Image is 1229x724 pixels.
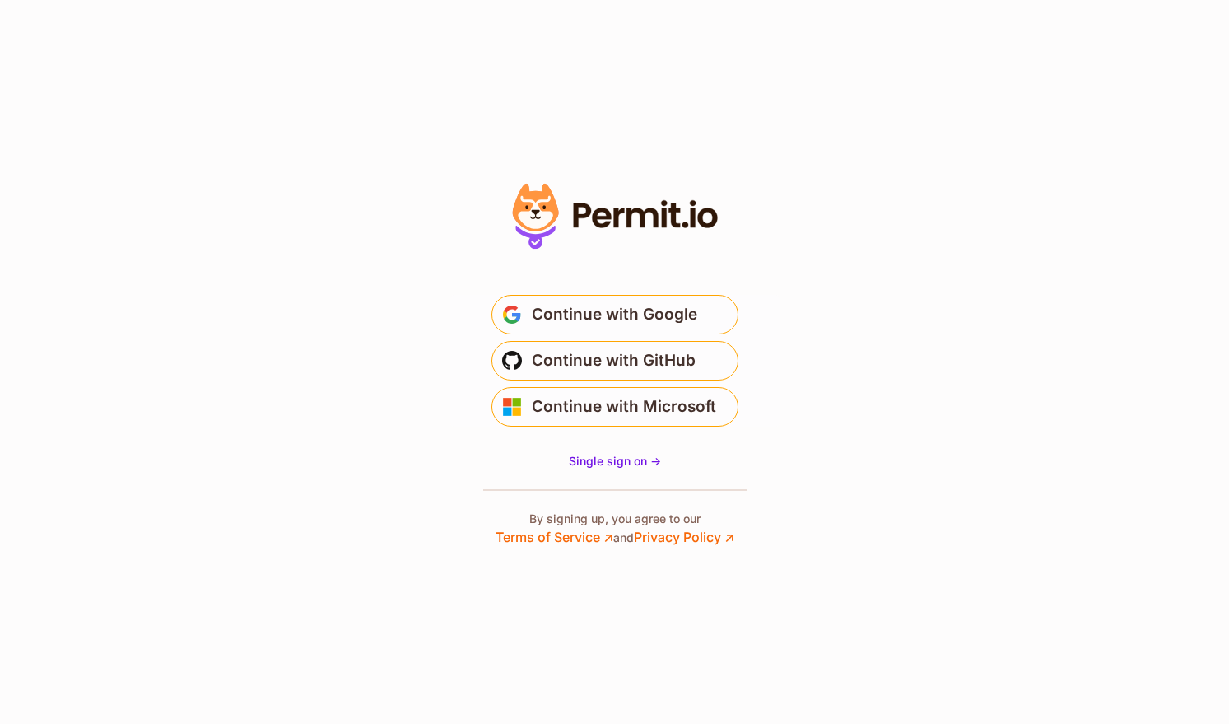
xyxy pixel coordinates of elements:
a: Single sign on -> [569,453,661,469]
span: Continue with Microsoft [532,394,716,420]
button: Continue with GitHub [491,341,738,381]
button: Continue with Microsoft [491,387,738,427]
span: Continue with Google [532,301,697,328]
a: Privacy Policy ↗ [634,529,734,545]
p: By signing up, you agree to our and [496,511,734,547]
a: Terms of Service ↗ [496,529,613,545]
span: Continue with GitHub [532,348,696,374]
span: Single sign on -> [569,454,661,468]
button: Continue with Google [491,295,738,334]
